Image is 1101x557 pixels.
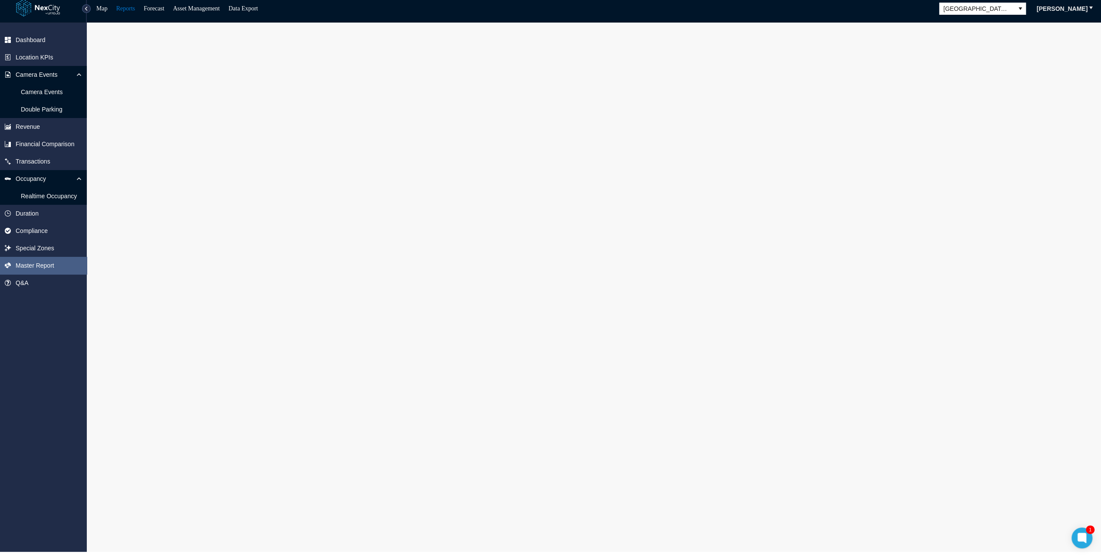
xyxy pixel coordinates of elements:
[16,261,54,270] span: Master Report
[173,5,220,12] a: Asset Management
[16,53,53,62] span: Location KPIs
[144,5,164,12] a: Forecast
[16,140,74,148] span: Financial Comparison
[16,174,46,183] span: Occupancy
[96,5,108,12] a: Map
[943,4,1010,13] span: [GEOGRAPHIC_DATA][PERSON_NAME]
[21,88,62,96] span: Camera Events
[116,5,135,12] a: Reports
[1031,2,1093,16] button: [PERSON_NAME]
[16,209,39,218] span: Duration
[16,244,54,252] span: Special Zones
[228,5,258,12] a: Data Export
[16,70,57,79] span: Camera Events
[21,105,62,114] span: Double Parking
[1086,525,1094,534] div: 1
[16,278,29,287] span: Q&A
[1037,4,1088,13] span: [PERSON_NAME]
[16,157,50,166] span: Transactions
[16,36,46,44] span: Dashboard
[16,122,40,131] span: Revenue
[16,226,48,235] span: Compliance
[1015,3,1026,15] button: select
[21,192,77,200] span: Realtime Occupancy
